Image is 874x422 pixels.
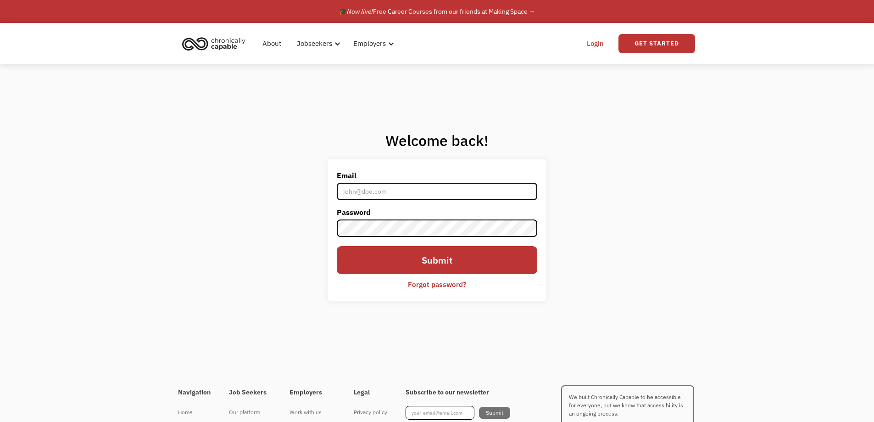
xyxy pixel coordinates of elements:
[354,406,387,419] a: Privacy policy
[401,276,473,292] a: Forgot password?
[291,29,343,58] div: Jobseekers
[229,406,271,419] a: Our platform
[179,34,248,54] img: Chronically Capable logo
[348,29,397,58] div: Employers
[353,38,386,49] div: Employers
[337,168,537,292] form: Email Form 2
[178,388,211,397] h4: Navigation
[618,34,695,53] a: Get Started
[289,407,335,418] div: Work with us
[229,407,271,418] div: Our platform
[581,29,609,58] a: Login
[406,406,510,420] form: Footer Newsletter
[257,29,287,58] a: About
[339,6,535,17] div: 🎓 Free Career Courses from our friends at Making Space →
[479,407,510,419] input: Submit
[178,406,211,419] a: Home
[179,34,252,54] a: home
[337,205,537,219] label: Password
[408,279,466,290] div: Forgot password?
[347,7,373,16] em: Now live!
[406,406,474,420] input: your-email@email.com
[354,388,387,397] h4: Legal
[289,406,335,419] a: Work with us
[406,388,510,397] h4: Subscribe to our newsletter
[337,246,537,274] input: Submit
[354,407,387,418] div: Privacy policy
[337,183,537,200] input: john@doe.com
[289,388,335,397] h4: Employers
[297,38,332,49] div: Jobseekers
[178,407,211,418] div: Home
[229,388,271,397] h4: Job Seekers
[328,131,546,150] h1: Welcome back!
[337,168,537,183] label: Email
